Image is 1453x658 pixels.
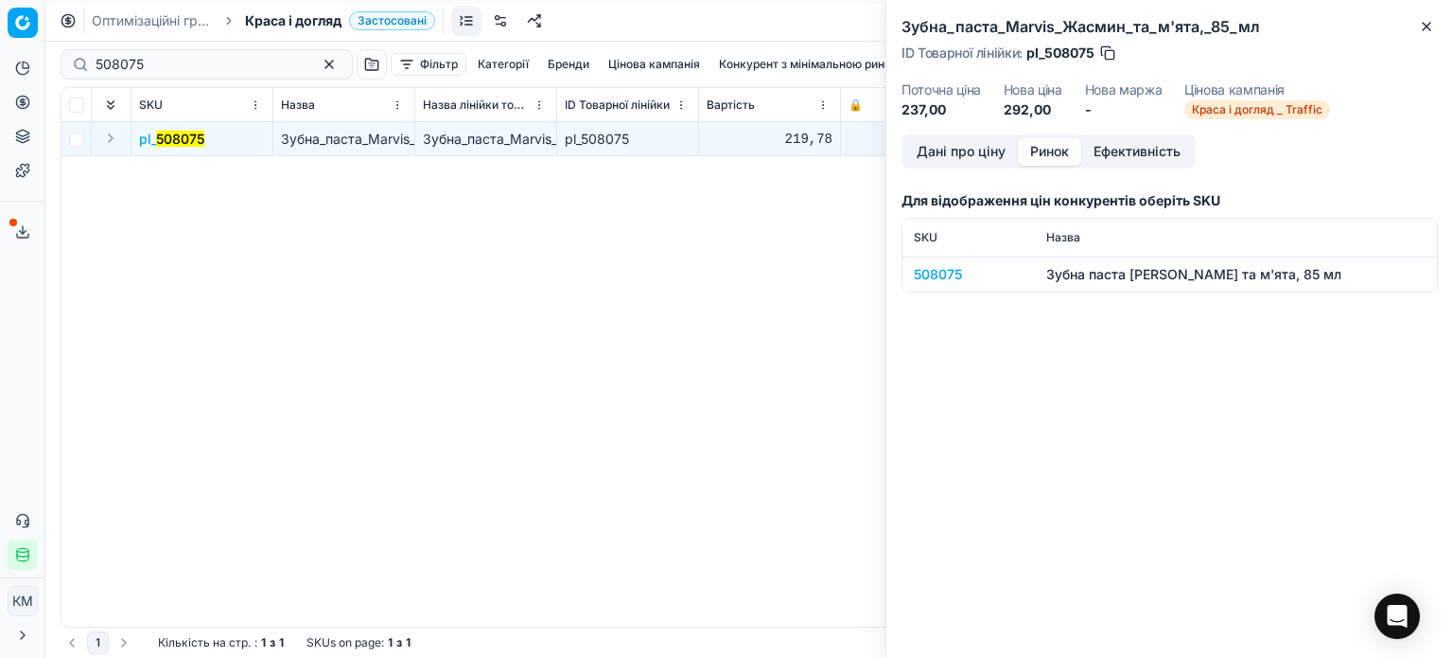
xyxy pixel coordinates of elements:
[902,100,981,119] dd: 237,00
[270,635,275,650] strong: з
[902,46,1023,60] span: ID Товарної лінійки :
[914,265,1024,284] div: 508075
[470,53,536,76] button: Категорії
[158,635,284,650] div: :
[61,631,83,654] button: Go to previous page
[92,11,213,30] a: Оптимізаційні групи
[156,131,204,147] mark: 508075
[1046,230,1080,244] span: Назва
[396,635,402,650] strong: з
[139,130,204,149] button: pl_508075
[139,130,204,149] span: pl_
[423,130,549,149] div: Зубна_паста_Marvis_Жасмин_та_м'ята,_85_мл
[902,83,981,97] dt: Поточна ціна
[9,587,37,615] span: КM
[158,635,251,650] span: Кількість на стр.
[540,53,597,76] button: Бренди
[1085,100,1163,119] dd: -
[349,11,435,30] span: Застосовані
[281,131,577,147] span: Зубна_паста_Marvis_Жасмин_та_м'ята,_85_мл
[99,127,122,150] button: Expand
[1004,83,1062,97] dt: Нова ціна
[113,631,135,654] button: Go to next page
[99,94,122,116] button: Expand all
[707,130,832,149] div: 219,78
[388,635,393,650] strong: 1
[565,98,670,113] span: ID Товарної лінійки
[281,98,315,113] span: Назва
[914,230,937,244] span: SKU
[391,53,466,76] button: Фільтр
[904,138,1018,166] button: Дані про ціну
[711,53,963,76] button: Конкурент з мінімальною ринковою ціною
[1046,265,1426,284] div: Зубна паста [PERSON_NAME] та м'ята, 85 мл
[1085,83,1163,97] dt: Нова маржа
[279,635,284,650] strong: 1
[1004,100,1062,119] dd: 292,00
[87,631,109,654] button: 1
[423,98,530,113] span: Назва лінійки товарів
[1018,138,1081,166] button: Ринок
[565,130,691,149] div: pl_508075
[245,11,341,30] span: Краса і догляд
[96,55,303,74] input: Пошук по SKU або назві
[1026,44,1094,62] span: pl_508075
[61,631,135,654] nav: pagination
[1081,138,1193,166] button: Ефективність
[139,98,163,113] span: SKU
[261,635,266,650] strong: 1
[601,53,708,76] button: Цінова кампанія
[8,586,38,616] button: КM
[92,11,435,30] nav: breadcrumb
[707,98,755,113] span: Вартість
[902,15,1438,38] h2: Зубна_паста_Marvis_Жасмин_та_м'ята,_85_мл
[849,98,863,113] span: 🔒
[306,635,384,650] span: SKUs on page :
[902,191,1438,210] h3: Для відображення цін конкурентів оберіть SKU
[406,635,411,650] strong: 1
[1184,83,1330,97] dt: Цінова кампанія
[1374,594,1420,639] div: Open Intercom Messenger
[245,11,435,30] span: Краса і доглядЗастосовані
[1184,100,1330,119] span: Краса і догляд _ Traffic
